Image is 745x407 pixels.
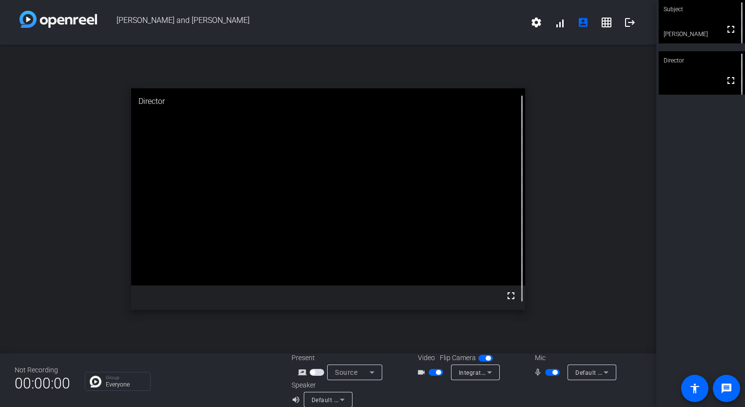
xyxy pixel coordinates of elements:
img: white-gradient.svg [20,11,97,28]
mat-icon: volume_up [292,394,303,406]
mat-icon: settings [530,17,542,28]
mat-icon: videocam_outline [417,366,429,378]
div: Present [292,353,389,363]
mat-icon: fullscreen [505,290,517,302]
span: Default - Speakers (2- Realtek(R) Audio) [312,396,424,404]
p: Group [106,375,145,380]
div: Speaker [292,380,350,390]
mat-icon: accessibility [689,383,701,394]
span: Source [335,368,357,376]
span: [PERSON_NAME] and [PERSON_NAME] [97,11,525,34]
p: Everyone [106,382,145,387]
span: 00:00:00 [15,371,70,395]
mat-icon: message [721,383,732,394]
div: Director [659,51,745,70]
span: Video [418,353,435,363]
mat-icon: fullscreen [725,23,737,35]
button: signal_cellular_alt [548,11,571,34]
div: Mic [525,353,623,363]
div: Not Recording [15,365,70,375]
mat-icon: mic_none [533,366,545,378]
mat-icon: logout [624,17,636,28]
span: Flip Camera [440,353,476,363]
mat-icon: screen_share_outline [298,366,310,378]
mat-icon: fullscreen [725,75,737,86]
div: Director [131,88,525,115]
mat-icon: grid_on [601,17,612,28]
span: Integrated Camera (5986:2142) [459,368,549,376]
mat-icon: account_box [577,17,589,28]
img: Chat Icon [90,376,101,387]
